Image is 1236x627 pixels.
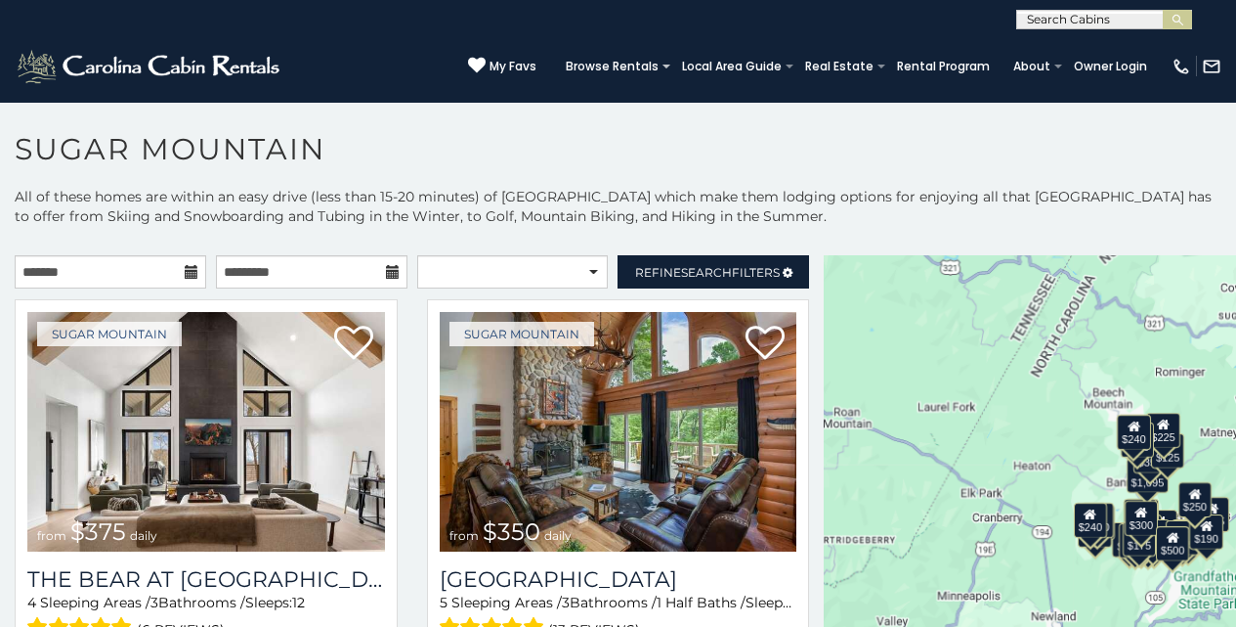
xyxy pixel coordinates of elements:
[37,528,66,543] span: from
[1196,497,1229,532] div: $155
[15,47,285,86] img: White-1-2.png
[1166,520,1199,556] div: $195
[562,594,570,611] span: 3
[292,594,305,611] span: 12
[150,594,158,611] span: 3
[1156,526,1189,561] div: $500
[1127,458,1170,493] div: $1,095
[672,53,791,80] a: Local Area Guide
[1172,57,1191,76] img: phone-regular-white.png
[27,312,385,552] a: The Bear At Sugar Mountain from $375 daily
[1064,53,1157,80] a: Owner Login
[746,324,785,365] a: Add to favorites
[27,594,36,611] span: 4
[130,528,157,543] span: daily
[618,255,809,289] a: RefineSearchFilters
[1144,510,1177,545] div: $200
[1202,57,1221,76] img: mail-regular-white.png
[468,57,536,76] a: My Favs
[1178,482,1212,517] div: $250
[1119,523,1152,559] div: $155
[1151,433,1184,469] div: $125
[1117,415,1150,450] div: $240
[1125,501,1158,536] div: $300
[635,265,780,280] span: Refine Filters
[37,322,182,346] a: Sugar Mountain
[27,566,385,593] h3: The Bear At Sugar Mountain
[490,58,536,75] span: My Favs
[1146,413,1179,448] div: $225
[440,312,797,552] a: Grouse Moor Lodge from $350 daily
[440,594,448,611] span: 5
[440,566,797,593] a: [GEOGRAPHIC_DATA]
[887,53,1000,80] a: Rental Program
[70,517,126,546] span: $375
[795,53,883,80] a: Real Estate
[334,324,373,365] a: Add to favorites
[1003,53,1060,80] a: About
[657,594,746,611] span: 1 Half Baths /
[449,322,594,346] a: Sugar Mountain
[544,528,572,543] span: daily
[1189,515,1222,550] div: $190
[556,53,668,80] a: Browse Rentals
[1074,503,1107,538] div: $240
[440,312,797,552] img: Grouse Moor Lodge
[792,594,805,611] span: 12
[27,566,385,593] a: The Bear At [GEOGRAPHIC_DATA]
[449,528,479,543] span: from
[1123,521,1156,557] div: $175
[27,312,385,552] img: The Bear At Sugar Mountain
[681,265,732,280] span: Search
[483,517,540,546] span: $350
[1124,499,1157,534] div: $190
[440,566,797,593] h3: Grouse Moor Lodge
